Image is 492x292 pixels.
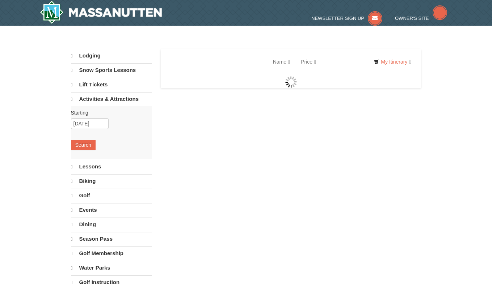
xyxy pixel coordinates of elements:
a: Name [268,55,295,69]
img: Massanutten Resort Logo [40,1,162,24]
span: Newsletter Sign Up [311,16,364,21]
a: Lessons [71,160,152,173]
a: Newsletter Sign Up [311,16,382,21]
a: Season Pass [71,232,152,246]
a: My Itinerary [369,56,416,67]
a: Massanutten Resort [40,1,162,24]
a: Water Parks [71,261,152,275]
button: Search [71,140,96,150]
a: Activities & Attractions [71,92,152,106]
a: Lift Tickets [71,78,152,91]
a: Golf Membership [71,246,152,260]
a: Price [295,55,321,69]
label: Starting [71,109,146,116]
a: Biking [71,174,152,188]
a: Dining [71,218,152,231]
a: Golf [71,189,152,202]
a: Snow Sports Lessons [71,63,152,77]
a: Owner's Site [395,16,447,21]
span: Owner's Site [395,16,429,21]
a: Golf Instruction [71,275,152,289]
a: Lodging [71,49,152,63]
img: wait gif [285,76,297,88]
a: Events [71,203,152,217]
